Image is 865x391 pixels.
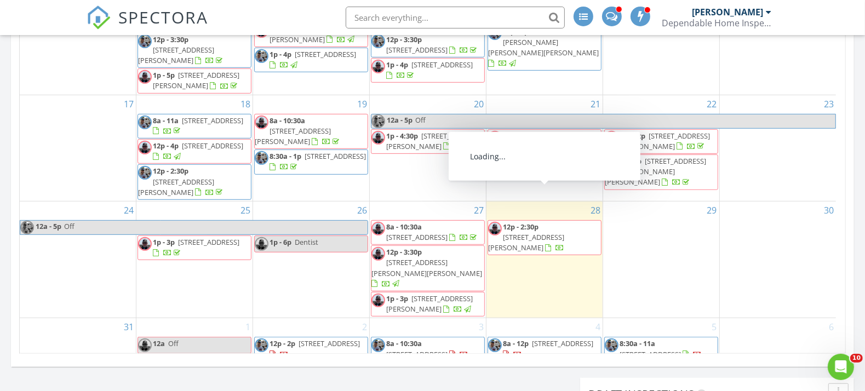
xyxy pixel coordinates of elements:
span: 8a - 12p [503,338,529,348]
span: [STREET_ADDRESS] [182,116,243,125]
a: SPECTORA [87,15,208,38]
a: 8a - 12p [STREET_ADDRESS][PERSON_NAME] [604,129,718,154]
img: jim_photo.jpg [371,60,385,73]
a: Go to August 24, 2025 [122,202,136,219]
a: 1p - 4p [STREET_ADDRESS] [386,60,473,80]
span: [STREET_ADDRESS][PERSON_NAME][PERSON_NAME] [371,257,482,278]
a: 12p - 3p [STREET_ADDRESS][PERSON_NAME][PERSON_NAME][PERSON_NAME] [488,25,602,71]
img: jim_photo.jpg [488,131,502,145]
a: 1p - 4p [STREET_ADDRESS] [371,58,485,83]
a: Go to August 21, 2025 [588,95,603,113]
td: Go to September 2, 2025 [253,318,370,388]
a: 12p - 3:30p [STREET_ADDRESS][PERSON_NAME] [138,33,251,68]
span: [STREET_ADDRESS] [295,49,356,59]
img: jim_photo.jpg [371,247,385,261]
img: jim_photo.jpg [605,156,618,170]
a: Go to August 22, 2025 [705,95,719,113]
span: [STREET_ADDRESS] [299,338,360,348]
a: 8a - 12p [STREET_ADDRESS] [503,338,593,359]
span: 8a - 10:30a [386,338,422,348]
a: 12p - 4p [STREET_ADDRESS] [138,139,251,164]
td: Go to September 5, 2025 [603,318,719,388]
a: Go to August 30, 2025 [822,202,836,219]
td: Go to August 29, 2025 [603,201,719,318]
a: 8a - 10a [STREET_ADDRESS] [488,129,602,154]
img: jim_photo.jpg [488,156,502,170]
iframe: Intercom live chat [828,354,854,380]
td: Go to August 31, 2025 [20,318,136,388]
img: jim_photo.jpg [138,338,152,352]
span: SPECTORA [118,5,208,28]
a: 1p - 4p [STREET_ADDRESS] [270,49,356,70]
a: 1p - 4p [STREET_ADDRESS][PERSON_NAME] [503,156,589,176]
img: The Best Home Inspection Software - Spectora [87,5,111,30]
img: 20200214_082602.jpg [138,34,152,48]
a: Go to August 25, 2025 [238,202,253,219]
img: jim_photo.jpg [371,222,385,235]
a: 8a - 10:30a [STREET_ADDRESS][PERSON_NAME] [254,114,368,150]
span: [STREET_ADDRESS] [178,237,239,247]
td: Go to September 1, 2025 [136,318,253,388]
a: Go to August 23, 2025 [822,95,836,113]
td: Go to September 3, 2025 [370,318,486,388]
td: Go to August 28, 2025 [486,201,603,318]
span: 1p - 4:30p [386,131,418,141]
span: Off [415,115,426,125]
div: Dependable Home Inspections LLC [662,18,771,28]
span: [STREET_ADDRESS][PERSON_NAME] [138,177,214,197]
span: [STREET_ADDRESS] [305,151,366,161]
a: 12p - 2:30p [STREET_ADDRESS][PERSON_NAME] [138,164,251,200]
td: Go to August 27, 2025 [370,201,486,318]
td: Go to August 18, 2025 [136,95,253,201]
span: 8:30a - 11a [620,338,655,348]
a: 1p - 4p [STREET_ADDRESS][PERSON_NAME] [488,154,602,179]
img: 20200214_082602.jpg [371,338,385,352]
span: 12p - 4p [153,141,179,151]
span: 12p - 3:30p [153,34,188,44]
td: Go to August 26, 2025 [253,201,370,318]
a: 12p - 3:30p [STREET_ADDRESS] [371,33,485,58]
td: Go to August 30, 2025 [719,201,836,318]
a: 12p - 3:30p [STREET_ADDRESS][PERSON_NAME] [138,34,225,65]
img: 20200214_082602.jpg [371,114,385,128]
span: [STREET_ADDRESS] [182,141,243,151]
a: Go to August 29, 2025 [705,202,719,219]
span: [STREET_ADDRESS][PERSON_NAME] [620,131,710,151]
a: 12p - 3:30p [STREET_ADDRESS][PERSON_NAME][PERSON_NAME] [371,247,482,289]
a: Go to September 3, 2025 [477,318,486,336]
td: Go to September 4, 2025 [486,318,603,388]
td: Go to August 20, 2025 [370,95,486,201]
span: 8a - 10:30a [386,222,422,232]
a: 8a - 11a [STREET_ADDRESS] [138,114,251,139]
img: 20200214_082602.jpg [138,166,152,180]
span: [STREET_ADDRESS] [532,338,593,348]
span: 8:30a - 1p [270,151,301,161]
span: 1p - 2p [620,156,641,166]
span: 10 [850,354,863,363]
img: 20200214_082602.jpg [371,34,385,48]
span: 8a - 10:30a [270,116,305,125]
a: Go to September 2, 2025 [360,318,369,336]
span: [STREET_ADDRESS] [386,45,448,55]
span: [STREET_ADDRESS] [386,232,448,242]
a: Go to September 1, 2025 [243,318,253,336]
a: 8a - 12p [STREET_ADDRESS] [488,337,602,361]
span: [STREET_ADDRESS][PERSON_NAME] [138,45,214,65]
span: 1p - 6p [270,237,291,247]
img: 20200214_082602.jpg [255,151,268,165]
span: [STREET_ADDRESS][PERSON_NAME] [270,24,366,44]
img: jim_photo.jpg [138,141,152,154]
span: 1p - 4p [503,156,525,166]
span: 1p - 3p [386,294,408,303]
span: 12a - 5p [386,114,413,128]
a: 1p - 4:30p [STREET_ADDRESS][PERSON_NAME] [270,24,366,44]
span: [STREET_ADDRESS][PERSON_NAME] [488,232,564,252]
img: jim_photo.jpg [138,237,152,251]
a: 1p - 5p [STREET_ADDRESS][PERSON_NAME] [153,70,239,90]
span: [STREET_ADDRESS][PERSON_NAME][PERSON_NAME] [605,156,706,187]
td: Go to August 17, 2025 [20,95,136,201]
a: Go to August 27, 2025 [472,202,486,219]
span: Off [64,221,75,231]
a: 1p - 3p [STREET_ADDRESS] [153,237,239,257]
span: 12p - 3:30p [386,247,422,257]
